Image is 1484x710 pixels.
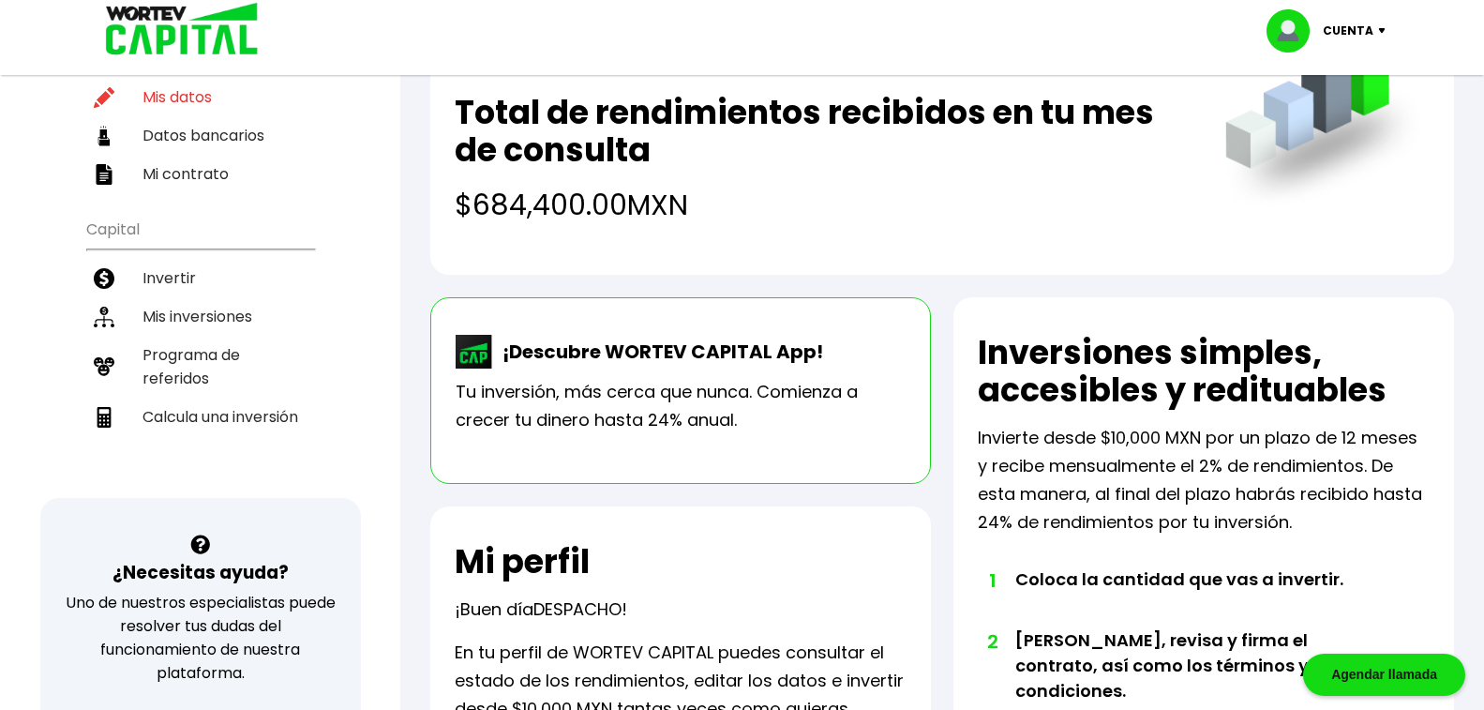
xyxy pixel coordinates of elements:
[86,155,314,193] a: Mi contrato
[456,378,906,434] p: Tu inversión, más cerca que nunca. Comienza a crecer tu dinero hasta 24% anual.
[94,87,114,108] img: editar-icon.952d3147.svg
[94,307,114,327] img: inversiones-icon.6695dc30.svg
[1323,17,1373,45] p: Cuenta
[978,334,1430,409] h2: Inversiones simples, accesibles y redituables
[987,627,997,656] span: 2
[86,116,314,155] a: Datos bancarios
[86,336,314,398] a: Programa de referidos
[86,27,314,193] ul: Perfil
[94,164,114,185] img: contrato-icon.f2db500c.svg
[94,407,114,428] img: calculadora-icon.17d418c4.svg
[455,184,1187,226] h4: $684,400.00 MXN
[94,126,114,146] img: datos-icon.10cf9172.svg
[86,297,314,336] a: Mis inversiones
[978,424,1430,536] p: Invierte desde $10,000 MXN por un plazo de 12 meses y recibe mensualmente el 2% de rendimientos. ...
[86,259,314,297] a: Invertir
[1267,9,1323,53] img: profile-image
[533,597,622,621] span: DESPACHO
[455,94,1187,169] h2: Total de rendimientos recibidos en tu mes de consulta
[455,543,590,581] h2: Mi perfil
[86,208,314,483] ul: Capital
[456,335,493,369] img: wortev-capital-app-icon
[455,596,627,624] p: ¡Buen día !
[86,398,314,436] a: Calcula una inversión
[94,268,114,289] img: invertir-icon.b3b967d7.svg
[1373,28,1399,34] img: icon-down
[1015,566,1385,627] li: Coloca la cantidad que vas a invertir.
[86,78,314,116] a: Mis datos
[112,559,289,586] h3: ¿Necesitas ayuda?
[1303,654,1465,696] div: Agendar llamada
[65,591,337,685] p: Uno de nuestros especialistas puede resolver tus dudas del funcionamiento de nuestra plataforma.
[987,566,997,595] span: 1
[493,338,823,366] p: ¡Descubre WORTEV CAPITAL App!
[94,356,114,377] img: recomiendanos-icon.9b8e9327.svg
